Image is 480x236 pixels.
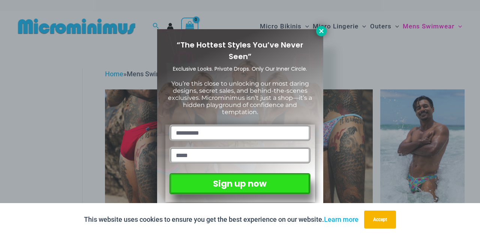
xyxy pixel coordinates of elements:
p: This website uses cookies to ensure you get the best experience on our website. [84,214,358,225]
button: Sign up now [169,173,310,194]
span: “The Hottest Styles You’ve Never Seen” [177,40,303,62]
a: Learn more [324,215,358,223]
span: You’re this close to unlocking our most daring designs, secret sales, and behind-the-scenes exclu... [168,80,312,116]
button: Close [316,26,327,36]
button: Accept [364,211,396,229]
span: Exclusive Looks. Private Drops. Only Our Inner Circle. [173,65,307,73]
